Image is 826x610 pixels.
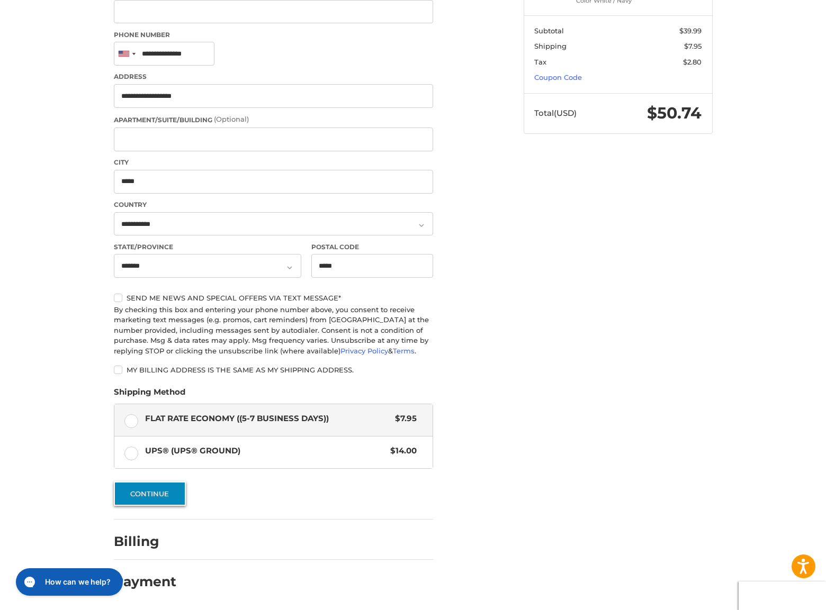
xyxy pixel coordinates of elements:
a: Privacy Policy [340,347,388,355]
span: Flat Rate Economy ((5-7 Business Days)) [145,413,390,425]
span: $7.95 [390,413,417,425]
label: My billing address is the same as my shipping address. [114,366,433,374]
span: $2.80 [683,58,702,66]
span: $7.95 [684,42,702,50]
legend: Shipping Method [114,386,185,403]
label: Apartment/Suite/Building [114,114,433,125]
span: $14.00 [385,445,417,457]
a: Coupon Code [534,73,582,81]
h2: Billing [114,533,176,550]
label: State/Province [114,242,301,252]
span: $39.99 [679,26,702,35]
label: Send me news and special offers via text message* [114,294,433,302]
span: Subtotal [534,26,564,35]
label: Address [114,72,433,81]
iframe: Gorgias live chat messenger [11,565,126,599]
span: Tax [534,58,546,66]
iframe: Google Customer Reviews [739,581,826,610]
label: Postal Code [311,242,433,252]
small: (Optional) [214,115,249,123]
div: By checking this box and entering your phone number above, you consent to receive marketing text ... [114,305,433,357]
span: UPS® (UPS® Ground) [145,445,385,457]
span: $50.74 [647,103,702,123]
a: Terms [393,347,415,355]
label: City [114,158,433,167]
h2: Payment [114,573,176,590]
span: Shipping [534,42,567,50]
span: Total (USD) [534,108,577,118]
label: Phone Number [114,30,433,40]
button: Continue [114,481,186,506]
div: United States: +1 [114,42,139,65]
label: Country [114,200,433,210]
